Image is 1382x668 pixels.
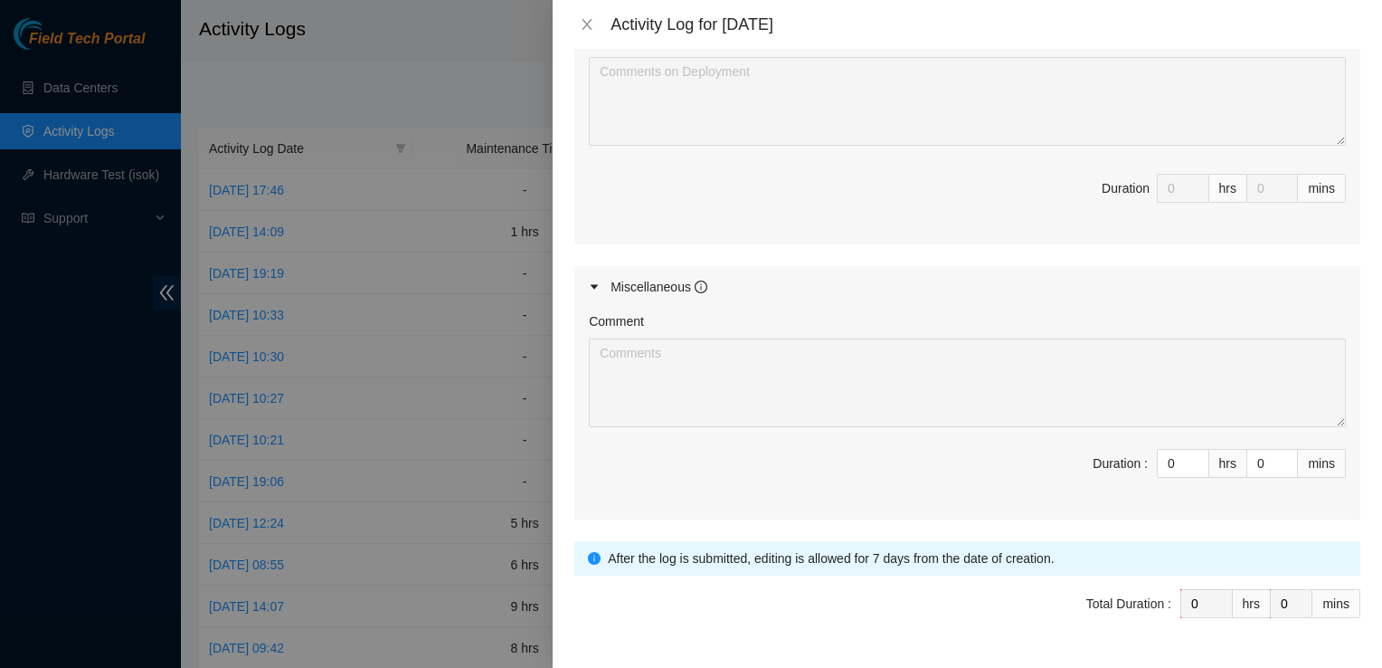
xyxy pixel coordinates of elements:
[588,552,601,565] span: info-circle
[1102,178,1150,198] div: Duration
[1312,589,1360,618] div: mins
[608,549,1347,568] div: After the log is submitted, editing is allowed for 7 days from the date of creation.
[1298,449,1346,478] div: mins
[574,16,600,33] button: Close
[1093,453,1148,473] div: Duration :
[1086,594,1171,614] div: Total Duration :
[580,17,594,32] span: close
[1298,174,1346,203] div: mins
[589,282,600,292] span: caret-right
[1233,589,1271,618] div: hrs
[574,266,1360,308] div: Miscellaneous info-circle
[695,281,707,293] span: info-circle
[1209,174,1247,203] div: hrs
[589,339,1346,427] textarea: Comment
[589,311,644,331] label: Comment
[1209,449,1247,478] div: hrs
[611,14,1360,34] div: Activity Log for [DATE]
[611,277,707,297] div: Miscellaneous
[589,57,1346,146] textarea: Comment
